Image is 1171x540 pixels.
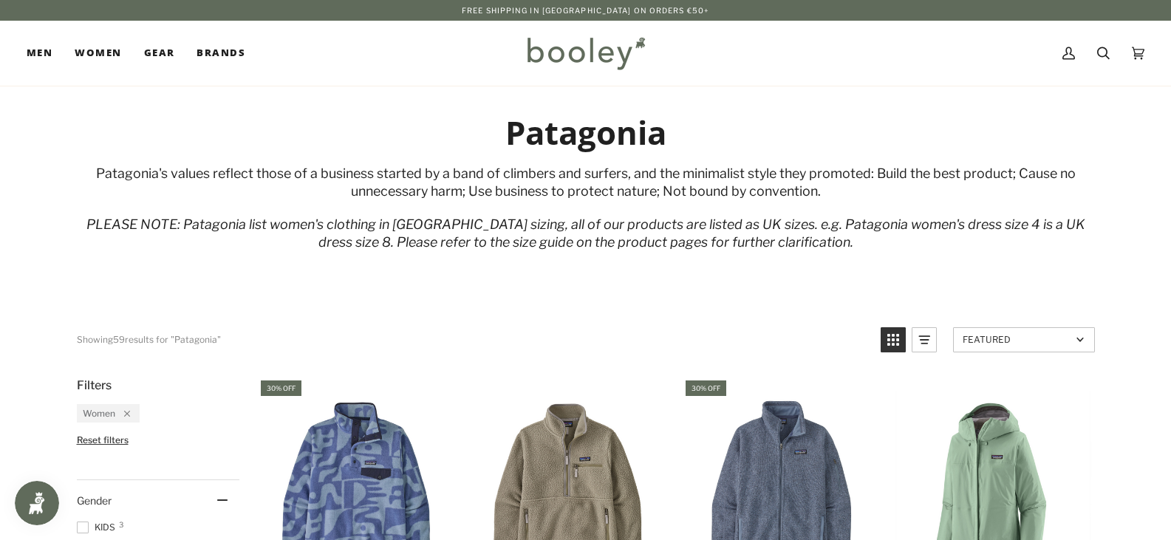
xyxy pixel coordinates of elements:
div: 30% off [686,380,726,396]
span: Kids [77,521,120,534]
span: Filters [77,378,112,392]
span: Featured [963,334,1071,345]
li: Reset filters [77,434,239,445]
div: Showing results for "Patagonia" [77,327,221,352]
a: Women [64,21,132,86]
p: Free Shipping in [GEOGRAPHIC_DATA] on Orders €50+ [462,4,709,16]
h1: Patagonia [77,112,1095,153]
div: 30% off [261,380,301,396]
div: Patagonia's values reflect those of a business started by a band of climbers and surfers, and the... [77,165,1095,201]
em: PLEASE NOTE: Patagonia list women's clothing in [GEOGRAPHIC_DATA] sizing, all of our products are... [86,216,1085,250]
span: Gear [144,46,175,61]
span: Gender [77,494,112,507]
a: Brands [185,21,256,86]
span: Men [27,46,52,61]
span: Women [75,46,121,61]
a: Men [27,21,64,86]
iframe: Button to open loyalty program pop-up [15,481,59,525]
a: View grid mode [881,327,906,352]
b: 59 [113,334,125,345]
div: Remove filter: Women [115,408,130,419]
span: Women [83,408,115,419]
span: Reset filters [77,434,129,445]
span: 3 [119,521,123,528]
span: Brands [197,46,245,61]
a: View list mode [912,327,937,352]
a: Gear [133,21,186,86]
a: Sort options [953,327,1095,352]
img: Booley [521,32,650,75]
